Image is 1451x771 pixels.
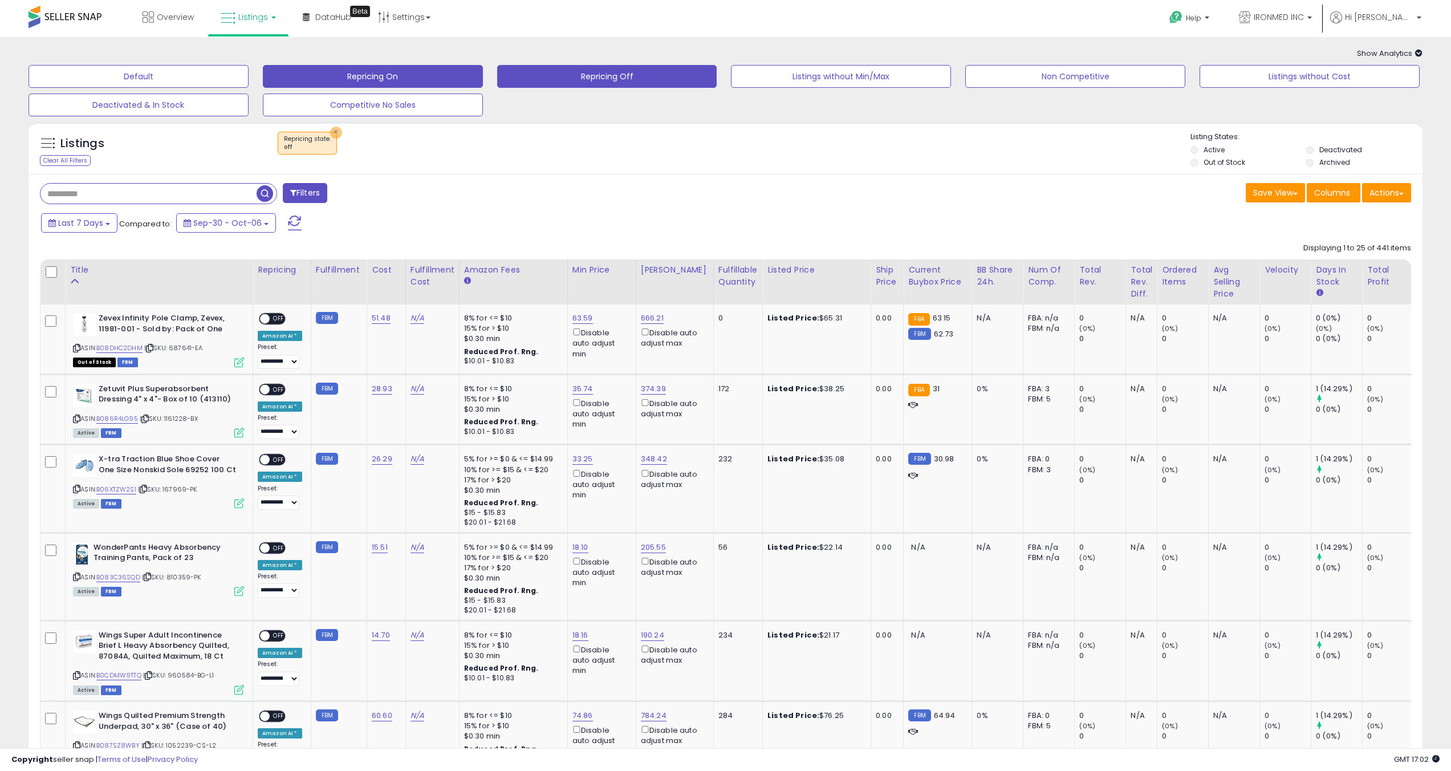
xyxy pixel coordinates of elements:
a: 14.70 [372,630,390,641]
a: 74.86 [572,710,593,721]
div: Current Buybox Price [908,264,967,288]
span: 63.15 [933,313,951,323]
div: Preset: [258,343,302,369]
div: Fulfillable Quantity [718,264,758,288]
small: (0%) [1265,641,1281,650]
span: All listings currently available for purchase on Amazon [73,499,99,509]
div: 0 [1367,313,1413,323]
div: 0 [1079,542,1125,553]
div: Disable auto adjust max [641,643,705,666]
a: N/A [410,383,424,395]
span: FBM [101,499,121,509]
div: Title [70,264,248,276]
div: Velocity [1265,264,1306,276]
div: Disable auto adjust max [641,468,705,490]
div: Ordered Items [1162,264,1204,288]
div: 0 [1367,630,1413,640]
div: N/A [1213,630,1251,640]
a: 18.16 [572,630,588,641]
div: 0 [1367,404,1413,415]
div: N/A [1131,454,1148,464]
small: FBM [908,328,930,340]
div: $21.17 [767,630,862,640]
div: Disable auto adjust min [572,326,627,359]
small: (0%) [1162,395,1178,404]
div: 0 [1079,651,1125,661]
div: Amazon AI * [258,472,302,482]
div: N/A [1131,313,1148,323]
a: Hi [PERSON_NAME] [1330,11,1421,37]
div: Num of Comp. [1028,264,1070,288]
div: 0 [1079,404,1125,415]
div: 1 (14.29%) [1316,454,1362,464]
div: 0.00 [876,542,895,553]
div: 0 [1265,475,1311,485]
div: Disable auto adjust min [572,468,627,501]
div: 0 [1079,334,1125,344]
a: 348.42 [641,453,667,465]
div: FBM: 5 [1028,394,1066,404]
div: FBA: n/a [1028,630,1066,640]
b: Reduced Prof. Rng. [464,417,539,427]
a: Terms of Use [97,754,146,765]
span: All listings that are currently out of stock and unavailable for purchase on Amazon [73,358,116,367]
span: All listings currently available for purchase on Amazon [73,428,99,438]
div: 0 [1079,384,1125,394]
a: B06XTZW2S1 [96,485,136,494]
a: 28.93 [372,383,392,395]
div: FBA: 0 [1028,454,1066,464]
button: Columns [1307,183,1360,202]
span: All listings currently available for purchase on Amazon [73,587,99,596]
div: Displaying 1 to 25 of 441 items [1303,243,1411,254]
div: Amazon AI * [258,648,302,658]
div: Clear All Filters [40,155,91,166]
div: $0.30 min [464,485,559,496]
button: Sep-30 - Oct-06 [176,213,276,233]
span: | SKU: 810359-PK [142,573,201,582]
div: Listed Price [767,264,866,276]
b: Reduced Prof. Rng. [464,586,539,595]
div: Days In Stock [1316,264,1357,288]
a: 18.10 [572,542,588,553]
div: Disable auto adjust max [641,555,705,578]
div: 17% for > $20 [464,475,559,485]
div: $0.30 min [464,404,559,415]
div: 0 [1265,313,1311,323]
b: Zetuvit Plus Superabsorbent Dressing 4" x 4"- Box of 10 (413110) [99,384,237,408]
div: 0 [1162,334,1208,344]
div: 0 (0%) [1316,563,1362,573]
div: Preset: [258,414,302,440]
div: 0 (0%) [1316,404,1362,415]
div: ASIN: [73,384,244,437]
div: 0 [1367,384,1413,394]
div: 0 [1162,454,1208,464]
div: Min Price [572,264,631,276]
small: FBM [316,312,338,324]
div: 0 [1162,563,1208,573]
div: 0 [1265,404,1311,415]
a: B0CDMW9TTQ [96,671,141,680]
button: Save View [1246,183,1305,202]
div: N/A [977,542,1014,553]
span: Listings [238,11,268,23]
div: FBM: n/a [1028,553,1066,563]
div: $10.01 - $10.83 [464,356,559,366]
a: 60.60 [372,710,392,721]
div: 0% [977,454,1014,464]
div: 0 [1265,334,1311,344]
div: [PERSON_NAME] [641,264,709,276]
span: FBM [101,428,121,438]
span: N/A [911,630,925,640]
b: Listed Price: [767,630,819,640]
a: B083C36SQD [96,573,140,582]
div: N/A [1131,542,1148,553]
small: (0%) [1162,641,1178,650]
div: 0 [1265,542,1311,553]
span: 62.73 [934,328,954,339]
small: (0%) [1265,465,1281,474]
small: (0%) [1316,324,1332,333]
small: FBA [908,313,929,326]
div: 15% for > $10 [464,323,559,334]
b: Listed Price: [767,542,819,553]
div: 0 [1265,454,1311,464]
